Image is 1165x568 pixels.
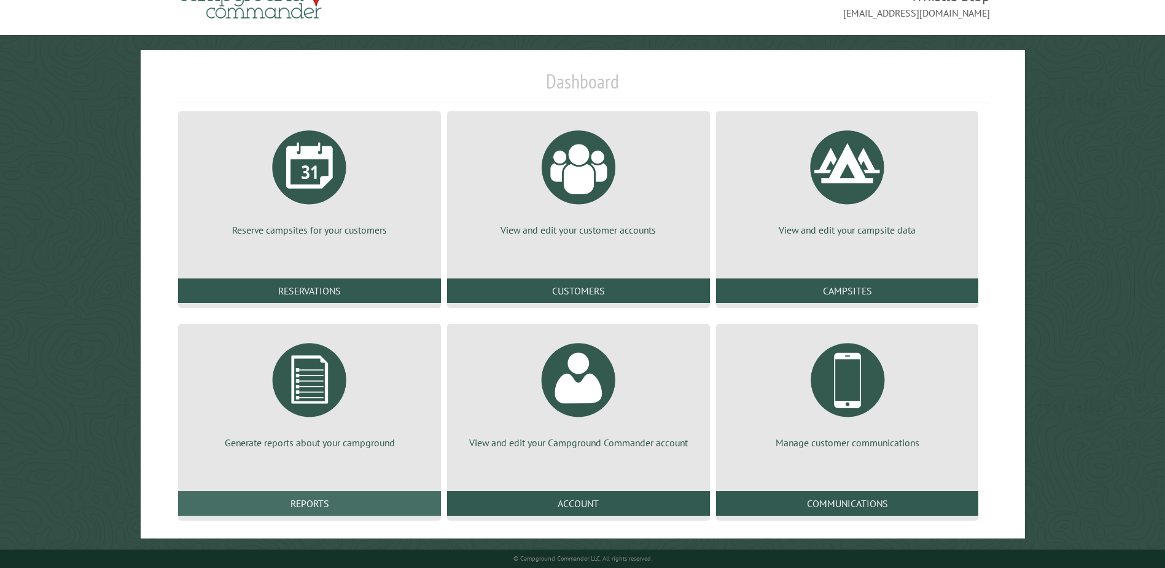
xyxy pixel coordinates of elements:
p: View and edit your campsite data [731,223,964,237]
a: View and edit your campsite data [731,121,964,237]
a: Generate reports about your campground [193,334,426,449]
a: Account [447,491,710,516]
p: Generate reports about your campground [193,436,426,449]
a: Communications [716,491,979,516]
p: View and edit your customer accounts [462,223,695,237]
a: Reserve campsites for your customers [193,121,426,237]
a: View and edit your Campground Commander account [462,334,695,449]
a: Manage customer communications [731,334,964,449]
p: Reserve campsites for your customers [193,223,426,237]
a: Customers [447,278,710,303]
a: Reservations [178,278,441,303]
p: View and edit your Campground Commander account [462,436,695,449]
a: View and edit your customer accounts [462,121,695,237]
small: © Campground Commander LLC. All rights reserved. [513,554,652,562]
p: Manage customer communications [731,436,964,449]
a: Reports [178,491,441,516]
h1: Dashboard [175,69,989,103]
a: Campsites [716,278,979,303]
